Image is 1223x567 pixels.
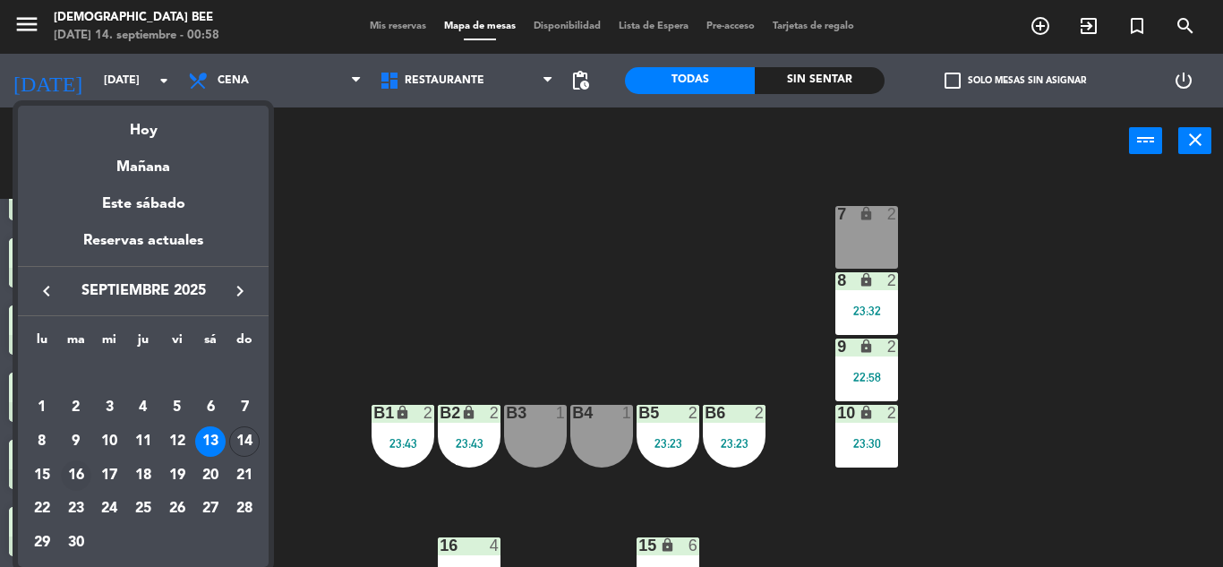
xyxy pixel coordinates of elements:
[18,229,269,266] div: Reservas actuales
[92,425,126,459] td: 10 de septiembre de 2025
[126,330,160,357] th: jueves
[18,142,269,179] div: Mañana
[128,460,158,491] div: 18
[92,391,126,425] td: 3 de septiembre de 2025
[92,459,126,493] td: 17 de septiembre de 2025
[227,425,261,459] td: 14 de septiembre de 2025
[25,459,59,493] td: 15 de septiembre de 2025
[194,493,228,527] td: 27 de septiembre de 2025
[27,460,57,491] div: 15
[61,460,91,491] div: 16
[126,459,160,493] td: 18 de septiembre de 2025
[128,426,158,457] div: 11
[195,392,226,423] div: 6
[18,106,269,142] div: Hoy
[162,494,192,525] div: 26
[229,460,260,491] div: 21
[63,279,224,303] span: septiembre 2025
[126,425,160,459] td: 11 de septiembre de 2025
[25,391,59,425] td: 1 de septiembre de 2025
[195,494,226,525] div: 27
[30,279,63,303] button: keyboard_arrow_left
[61,494,91,525] div: 23
[229,280,251,302] i: keyboard_arrow_right
[227,391,261,425] td: 7 de septiembre de 2025
[194,391,228,425] td: 6 de septiembre de 2025
[229,426,260,457] div: 14
[94,392,124,423] div: 3
[227,493,261,527] td: 28 de septiembre de 2025
[27,528,57,558] div: 29
[227,459,261,493] td: 21 de septiembre de 2025
[126,391,160,425] td: 4 de septiembre de 2025
[18,179,269,229] div: Este sábado
[227,330,261,357] th: domingo
[160,493,194,527] td: 26 de septiembre de 2025
[36,280,57,302] i: keyboard_arrow_left
[25,493,59,527] td: 22 de septiembre de 2025
[27,392,57,423] div: 1
[160,425,194,459] td: 12 de septiembre de 2025
[25,526,59,560] td: 29 de septiembre de 2025
[27,426,57,457] div: 8
[25,357,261,391] td: SEP.
[59,330,93,357] th: martes
[61,426,91,457] div: 9
[59,459,93,493] td: 16 de septiembre de 2025
[160,330,194,357] th: viernes
[162,460,192,491] div: 19
[94,494,124,525] div: 24
[27,494,57,525] div: 22
[195,460,226,491] div: 20
[92,330,126,357] th: miércoles
[92,493,126,527] td: 24 de septiembre de 2025
[25,425,59,459] td: 8 de septiembre de 2025
[194,330,228,357] th: sábado
[195,426,226,457] div: 13
[128,494,158,525] div: 25
[162,426,192,457] div: 12
[94,426,124,457] div: 10
[194,425,228,459] td: 13 de septiembre de 2025
[162,392,192,423] div: 5
[160,391,194,425] td: 5 de septiembre de 2025
[94,460,124,491] div: 17
[160,459,194,493] td: 19 de septiembre de 2025
[59,526,93,560] td: 30 de septiembre de 2025
[59,493,93,527] td: 23 de septiembre de 2025
[194,459,228,493] td: 20 de septiembre de 2025
[61,392,91,423] div: 2
[61,528,91,558] div: 30
[59,425,93,459] td: 9 de septiembre de 2025
[25,330,59,357] th: lunes
[224,279,256,303] button: keyboard_arrow_right
[59,391,93,425] td: 2 de septiembre de 2025
[229,494,260,525] div: 28
[128,392,158,423] div: 4
[126,493,160,527] td: 25 de septiembre de 2025
[229,392,260,423] div: 7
